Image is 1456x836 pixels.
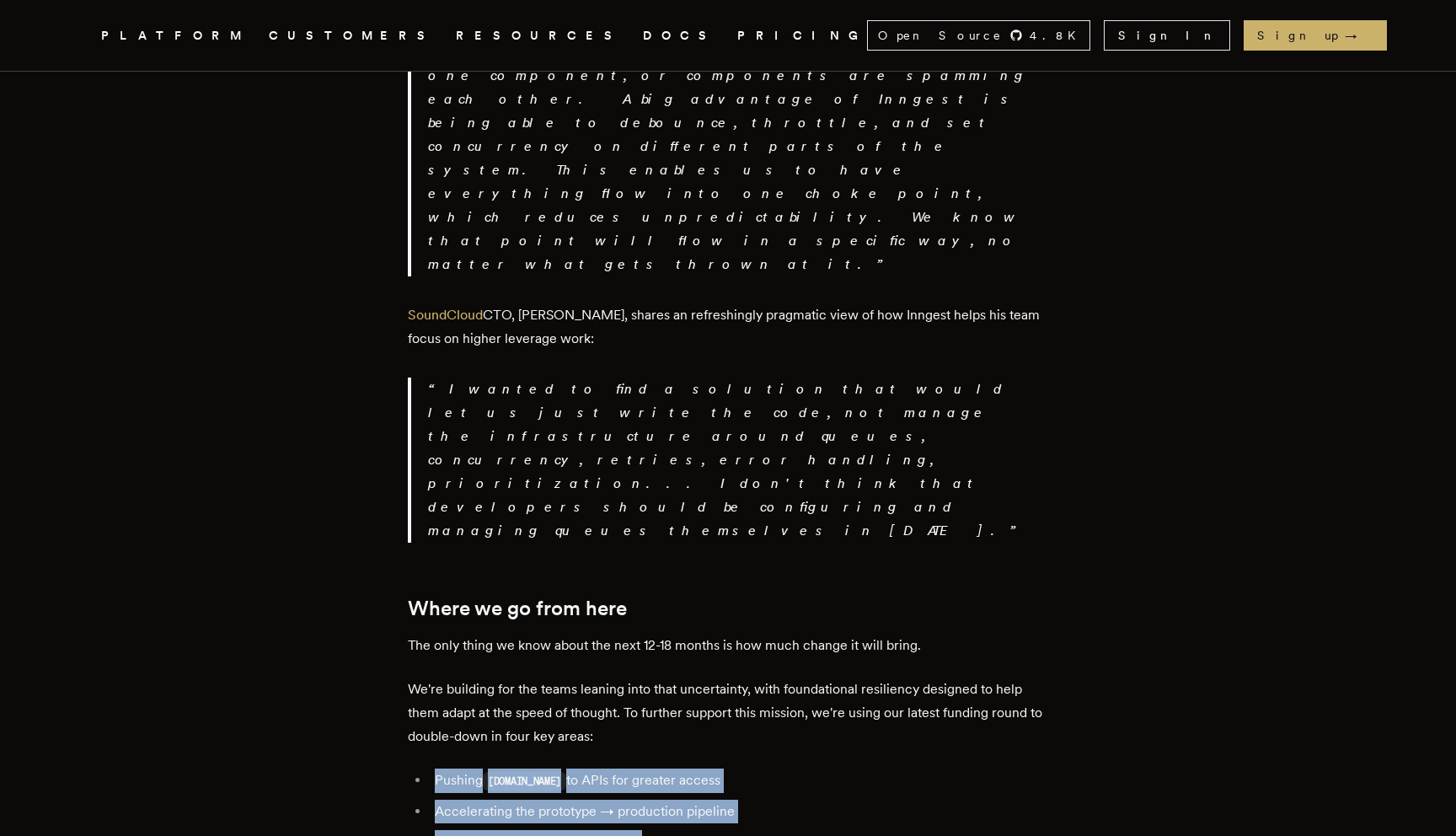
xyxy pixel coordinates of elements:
span: 4.8 K [1030,27,1086,44]
p: CTO, [PERSON_NAME], shares an refreshingly pragmatic view of how Inngest helps his team focus on ... [408,303,1048,351]
span: Open Source [878,27,1003,44]
p: I wanted to find a solution that would let us just write the code, not manage the infrastructure ... [428,378,1048,543]
a: Sign In [1104,20,1230,51]
a: CUSTOMERS [269,25,436,46]
button: RESOURCES [456,25,623,46]
li: Pushing to APIs for greater access [430,769,1048,793]
span: → [1345,27,1373,44]
strong: Where we go from here [408,596,627,620]
a: PRICING [737,25,867,46]
li: Accelerating the prototype → production pipeline [430,800,1048,823]
button: PLATFORM [101,25,249,46]
a: Sign up [1244,20,1387,51]
p: The only thing we know about the next 12-18 months is how much change it will bring. [408,634,1048,657]
a: SoundCloud [408,307,483,323]
code: [DOMAIN_NAME] [483,772,566,790]
p: We're building for the teams leaning into that uncertainty, with foundational resiliency designed... [408,678,1048,748]
a: DOCS [643,25,717,46]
